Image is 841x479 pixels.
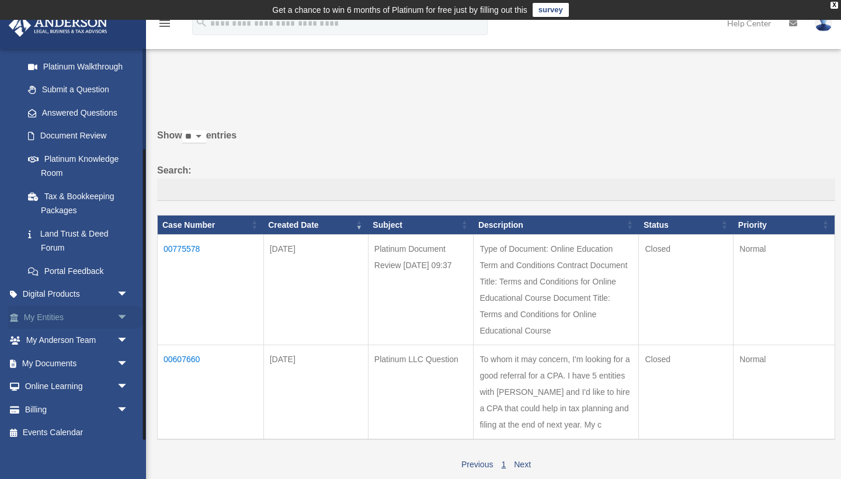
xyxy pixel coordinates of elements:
[117,375,140,399] span: arrow_drop_down
[158,235,264,345] td: 00775578
[830,2,838,9] div: close
[8,421,146,445] a: Events Calendar
[815,15,832,32] img: User Pic
[8,375,146,398] a: Online Learningarrow_drop_down
[734,235,835,345] td: Normal
[8,352,146,375] a: My Documentsarrow_drop_down
[734,215,835,235] th: Priority: activate to sort column ascending
[117,283,140,307] span: arrow_drop_down
[16,55,140,78] a: Platinum Walkthrough
[8,306,146,329] a: My Entitiesarrow_drop_down
[263,345,368,440] td: [DATE]
[639,215,734,235] th: Status: activate to sort column ascending
[368,235,474,345] td: Platinum Document Review [DATE] 09:37
[368,345,474,440] td: Platinum LLC Question
[474,345,639,440] td: To whom it may concern, I'm looking for a good referral for a CPA. I have 5 entities with [PERSON...
[8,329,146,352] a: My Anderson Teamarrow_drop_down
[157,179,835,201] input: Search:
[182,130,206,144] select: Showentries
[263,215,368,235] th: Created Date: activate to sort column ascending
[117,306,140,329] span: arrow_drop_down
[639,345,734,440] td: Closed
[734,345,835,440] td: Normal
[117,398,140,422] span: arrow_drop_down
[16,147,140,185] a: Platinum Knowledge Room
[368,215,474,235] th: Subject: activate to sort column ascending
[117,352,140,376] span: arrow_drop_down
[158,345,264,440] td: 00607660
[474,235,639,345] td: Type of Document: Online Education Term and Conditions Contract Document Title: Terms and Conditi...
[158,215,264,235] th: Case Number: activate to sort column ascending
[16,185,140,222] a: Tax & Bookkeeping Packages
[461,460,493,469] a: Previous
[16,78,140,102] a: Submit a Question
[16,222,140,259] a: Land Trust & Deed Forum
[501,460,506,469] a: 1
[8,398,146,421] a: Billingarrow_drop_down
[16,124,140,148] a: Document Review
[157,162,835,201] label: Search:
[16,101,134,124] a: Answered Questions
[195,16,208,29] i: search
[158,20,172,30] a: menu
[514,460,531,469] a: Next
[157,127,835,155] label: Show entries
[474,215,639,235] th: Description: activate to sort column ascending
[639,235,734,345] td: Closed
[5,14,111,37] img: Anderson Advisors Platinum Portal
[533,3,569,17] a: survey
[8,283,146,306] a: Digital Productsarrow_drop_down
[117,329,140,353] span: arrow_drop_down
[16,259,140,283] a: Portal Feedback
[272,3,527,17] div: Get a chance to win 6 months of Platinum for free just by filling out this
[158,16,172,30] i: menu
[263,235,368,345] td: [DATE]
